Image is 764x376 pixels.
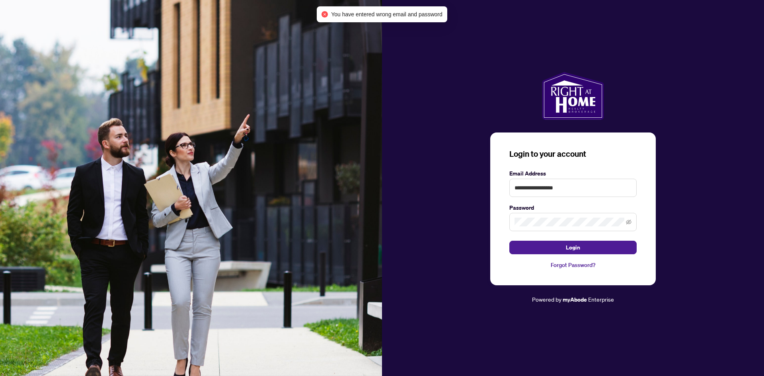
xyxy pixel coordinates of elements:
span: You have entered wrong email and password [331,10,442,19]
a: myAbode [563,295,587,304]
span: Enterprise [588,296,614,303]
img: ma-logo [542,72,604,120]
h3: Login to your account [509,148,637,160]
span: Powered by [532,296,561,303]
span: close-circle [322,11,328,18]
span: eye-invisible [626,219,631,225]
label: Email Address [509,169,637,178]
button: Login [509,241,637,254]
span: Login [566,241,580,254]
a: Forgot Password? [509,261,637,269]
label: Password [509,203,637,212]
